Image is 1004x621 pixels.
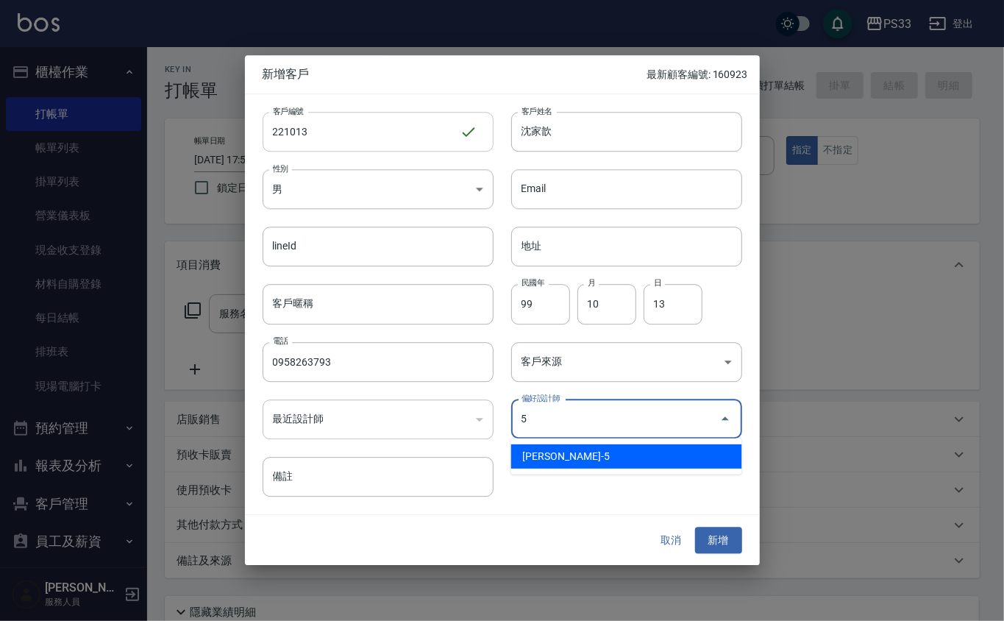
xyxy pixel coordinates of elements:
button: 取消 [648,527,695,554]
label: 民國年 [521,278,544,289]
label: 客戶編號 [273,105,304,116]
div: 男 [263,169,494,209]
button: Close [713,408,737,431]
button: 新增 [695,527,742,554]
label: 月 [588,278,595,289]
span: 新增客戶 [263,67,647,82]
label: 電話 [273,336,288,347]
label: 偏好設計師 [521,393,560,404]
label: 客戶姓名 [521,105,552,116]
li: [PERSON_NAME]-5 [511,444,742,469]
label: 性別 [273,163,288,174]
p: 最新顧客編號: 160923 [647,67,747,82]
label: 日 [654,278,661,289]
